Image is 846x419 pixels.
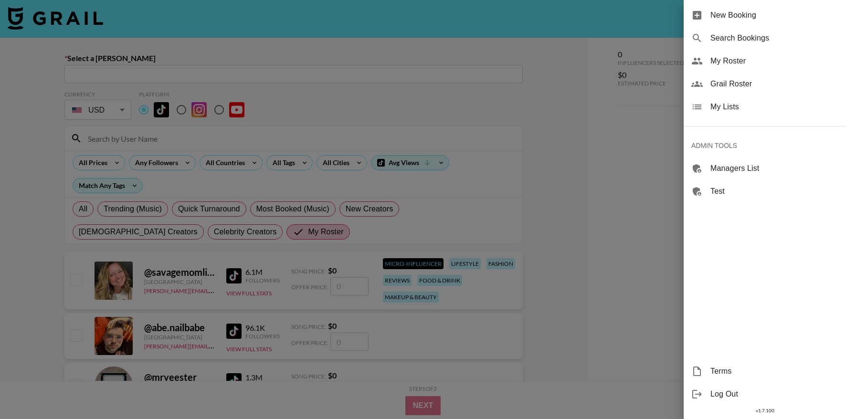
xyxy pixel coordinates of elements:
[684,180,846,203] div: Test
[710,366,838,377] span: Terms
[710,55,838,67] span: My Roster
[710,163,838,174] span: Managers List
[684,406,846,416] div: v 1.7.100
[684,50,846,73] div: My Roster
[710,186,838,197] span: Test
[684,27,846,50] div: Search Bookings
[710,101,838,113] span: My Lists
[710,78,838,90] span: Grail Roster
[684,383,846,406] div: Log Out
[710,10,838,21] span: New Booking
[684,73,846,95] div: Grail Roster
[684,360,846,383] div: Terms
[684,134,846,157] div: ADMIN TOOLS
[684,95,846,118] div: My Lists
[684,157,846,180] div: Managers List
[710,32,838,44] span: Search Bookings
[684,4,846,27] div: New Booking
[710,388,838,400] span: Log Out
